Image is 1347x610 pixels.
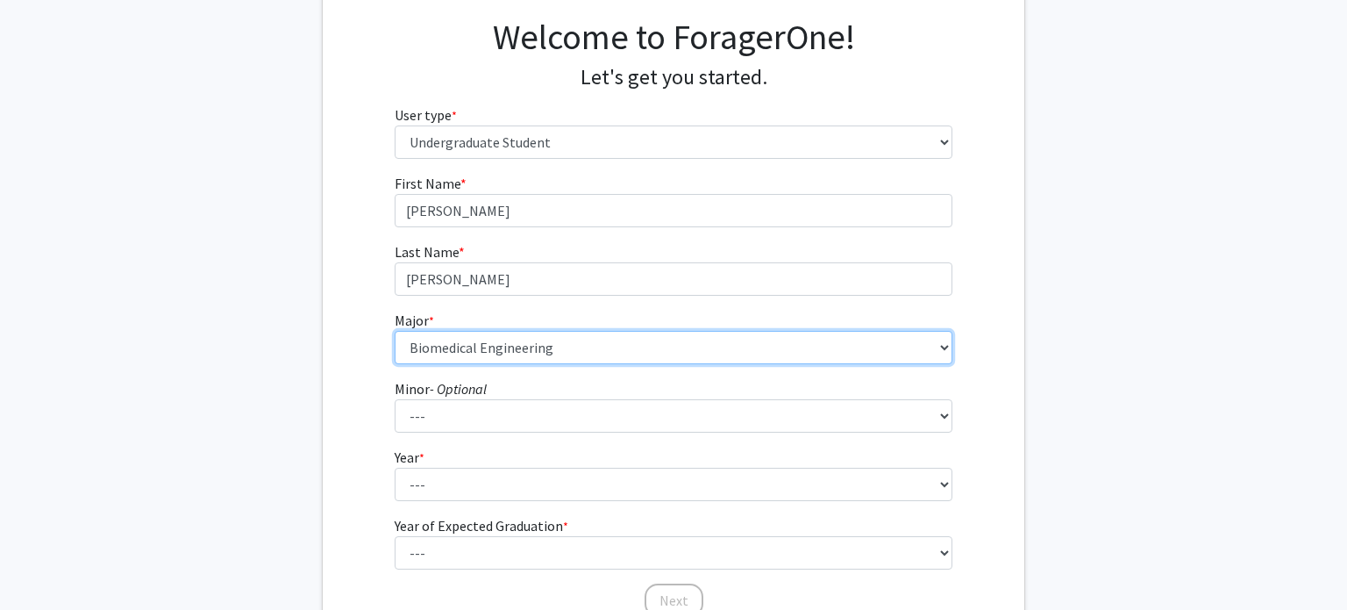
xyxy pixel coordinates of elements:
[395,243,459,261] span: Last Name
[395,175,460,192] span: First Name
[395,65,953,90] h4: Let's get you started.
[395,104,457,126] label: User type
[395,310,434,331] label: Major
[430,380,487,398] i: - Optional
[13,531,75,597] iframe: Chat
[395,515,568,536] label: Year of Expected Graduation
[395,447,424,468] label: Year
[395,378,487,399] label: Minor
[395,16,953,58] h1: Welcome to ForagerOne!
